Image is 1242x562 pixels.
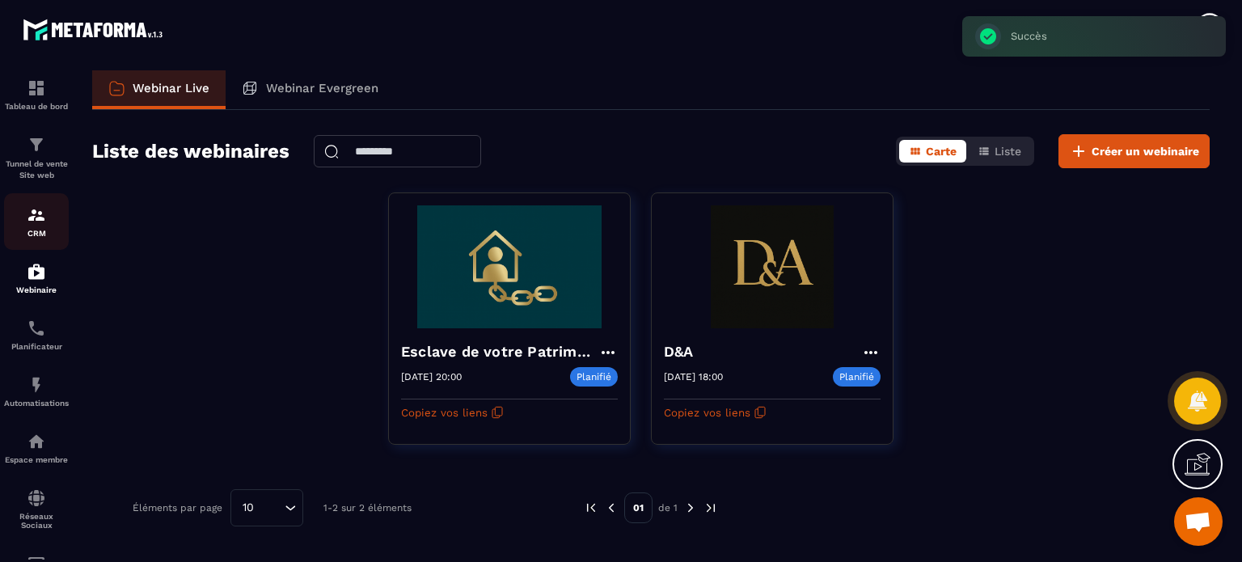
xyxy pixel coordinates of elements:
[664,371,723,382] p: [DATE] 18:00
[570,367,618,387] p: Planifié
[926,145,957,158] span: Carte
[4,512,69,530] p: Réseaux Sociaux
[27,205,46,225] img: formation
[4,123,69,193] a: formationformationTunnel de vente Site web
[4,306,69,363] a: schedulerschedulerPlanificateur
[1058,134,1210,168] button: Créer un webinaire
[833,367,881,387] p: Planifié
[133,502,222,513] p: Éléments par page
[664,399,767,425] button: Copiez vos liens
[584,501,598,515] img: prev
[1174,497,1223,546] div: Ouvrir le chat
[4,250,69,306] a: automationsautomationsWebinaire
[27,78,46,98] img: formation
[4,476,69,542] a: social-networksocial-networkRéseaux Sociaux
[237,499,260,517] span: 10
[1092,143,1199,159] span: Créer un webinaire
[4,399,69,408] p: Automatisations
[27,319,46,338] img: scheduler
[683,501,698,515] img: next
[658,501,678,514] p: de 1
[266,81,378,95] p: Webinar Evergreen
[4,363,69,420] a: automationsautomationsAutomatisations
[401,399,504,425] button: Copiez vos liens
[230,489,303,526] div: Search for option
[92,135,289,167] h2: Liste des webinaires
[401,205,618,328] img: webinar-background
[899,140,966,163] button: Carte
[260,499,281,517] input: Search for option
[624,492,653,523] p: 01
[323,502,412,513] p: 1-2 sur 2 éléments
[401,371,462,382] p: [DATE] 20:00
[27,262,46,281] img: automations
[4,285,69,294] p: Webinaire
[133,81,209,95] p: Webinar Live
[23,15,168,44] img: logo
[664,340,702,363] h4: D&A
[27,375,46,395] img: automations
[968,140,1031,163] button: Liste
[4,66,69,123] a: formationformationTableau de bord
[995,145,1021,158] span: Liste
[27,135,46,154] img: formation
[703,501,718,515] img: next
[4,342,69,351] p: Planificateur
[27,432,46,451] img: automations
[4,229,69,238] p: CRM
[604,501,619,515] img: prev
[664,205,881,328] img: webinar-background
[4,420,69,476] a: automationsautomationsEspace membre
[92,70,226,109] a: Webinar Live
[401,340,598,363] h4: Esclave de votre Patrimoine
[4,158,69,181] p: Tunnel de vente Site web
[27,488,46,508] img: social-network
[4,193,69,250] a: formationformationCRM
[4,455,69,464] p: Espace membre
[4,102,69,111] p: Tableau de bord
